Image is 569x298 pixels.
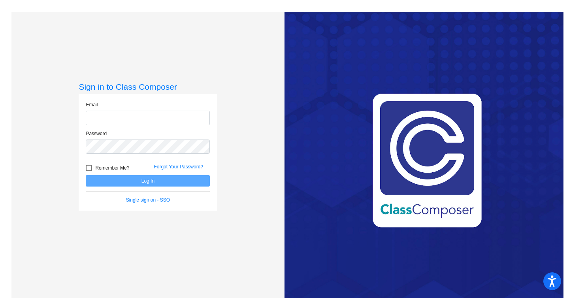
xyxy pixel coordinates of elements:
label: Email [86,101,98,108]
label: Password [86,130,107,137]
h3: Sign in to Class Composer [79,82,217,92]
a: Forgot Your Password? [154,164,203,170]
button: Log In [86,175,210,187]
a: Single sign on - SSO [126,197,170,203]
span: Remember Me? [95,163,129,173]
